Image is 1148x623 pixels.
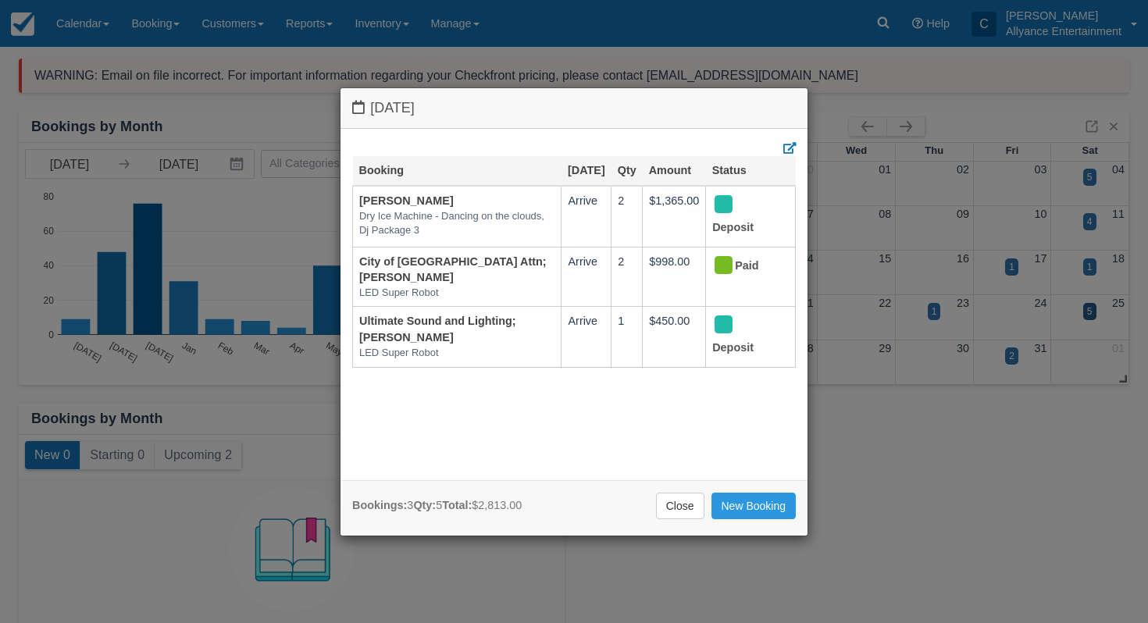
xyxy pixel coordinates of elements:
[568,164,605,176] a: [DATE]
[712,164,747,176] a: Status
[611,247,643,307] td: 2
[359,315,516,344] a: Ultimate Sound and Lighting; [PERSON_NAME]
[413,499,436,511] strong: Qty:
[711,493,797,519] a: New Booking
[618,164,636,176] a: Qty
[359,286,554,301] em: LED Super Robot
[712,254,775,279] div: Paid
[611,186,643,247] td: 2
[562,307,611,368] td: Arrive
[643,247,706,307] td: $998.00
[712,313,775,361] div: Deposit
[352,100,796,116] h4: [DATE]
[611,307,643,368] td: 1
[352,497,522,514] div: 3 5 $2,813.00
[359,164,405,176] a: Booking
[562,247,611,307] td: Arrive
[562,186,611,247] td: Arrive
[359,255,547,284] a: City of [GEOGRAPHIC_DATA] Attn; [PERSON_NAME]
[359,209,554,238] em: Dry Ice Machine - Dancing on the clouds, Dj Package 3
[359,194,454,207] a: [PERSON_NAME]
[649,164,691,176] a: Amount
[656,493,704,519] a: Close
[442,499,472,511] strong: Total:
[352,499,407,511] strong: Bookings:
[359,346,554,361] em: LED Super Robot
[643,307,706,368] td: $450.00
[643,186,706,247] td: $1,365.00
[712,193,775,240] div: Deposit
